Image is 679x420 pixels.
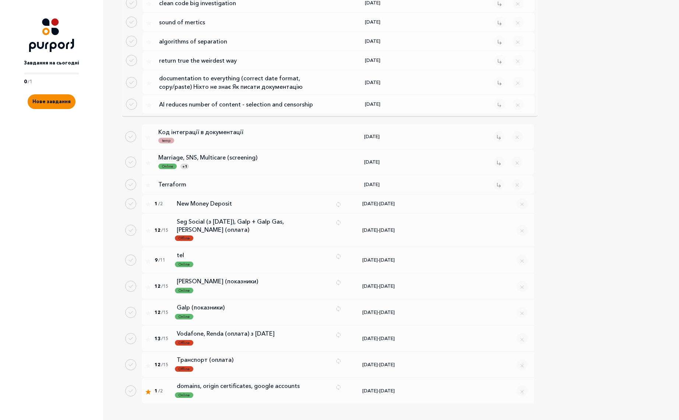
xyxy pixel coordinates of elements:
[158,180,324,188] p: Terraform
[159,56,325,64] p: return true the weirdest way
[342,387,415,395] div: [DATE] - [DATE]
[155,388,158,394] span: 1
[177,382,330,391] p: domains, origin certificates, google accounts
[152,18,336,26] a: sound of mertics
[517,333,528,344] button: Remove regular task
[179,340,190,346] p: Offline
[29,78,32,85] p: 1
[336,101,409,108] div: [DATE]
[517,198,528,209] button: Remove regular task
[161,361,168,368] span: / 15
[126,36,137,47] button: Done task
[152,37,336,45] a: algorithms of separation
[494,17,505,28] button: Remove task
[335,279,342,286] img: Repeat icon
[517,225,528,236] button: Remove regular task
[29,18,74,52] img: Logo icon
[126,55,137,66] button: Done task
[335,219,342,226] img: Repeat icon
[177,217,330,234] p: Seg Social (з [DATE]), Galp + Galp Gas, [PERSON_NAME] (оплата)
[513,36,524,47] button: Close popup
[517,359,528,370] button: Remove regular task
[336,79,409,86] div: [DATE]
[158,128,324,136] p: Код інтеграції в документації
[336,38,409,45] div: [DATE]
[125,333,136,344] button: Done regular task
[342,335,415,342] div: [DATE] - [DATE]
[335,158,409,166] div: [DATE]
[162,164,173,169] p: Online
[28,78,29,85] p: /
[125,255,136,266] button: Done regular task
[335,253,342,260] img: Repeat icon
[173,329,342,347] a: Vodafone, Renda (оплата) з [DATE]Repeat iconOffline
[158,388,163,394] span: / 2
[155,309,161,316] span: 12
[126,77,137,88] button: Done task
[162,138,170,143] p: temp
[173,277,342,295] a: [PERSON_NAME] (показники)Repeat iconOnline
[161,335,168,342] span: / 15
[125,359,136,370] button: Done regular task
[517,307,528,318] button: Remove regular task
[180,164,189,169] div: + 1
[155,200,158,207] span: 1
[155,227,161,234] span: 12
[342,309,415,316] div: [DATE] - [DATE]
[335,305,342,312] img: Repeat icon
[342,200,415,207] div: [DATE] - [DATE]
[28,94,75,109] button: Create new task
[494,99,505,110] button: Remove task
[173,356,342,374] a: Транспорт (оплата)Repeat iconOffline
[161,227,168,234] span: / 15
[513,99,524,110] button: Close popup
[159,37,325,45] p: algorithms of separation
[173,382,342,400] a: domains, origin certificates, google accountsRepeat iconOnline
[159,100,325,108] p: AI reduces number of content - selection and censorship
[517,385,528,396] button: Remove regular task
[493,179,504,190] button: Remove task
[125,179,136,190] button: Done task
[335,384,342,391] img: Repeat icon
[159,18,325,26] p: sound of mertics
[173,251,342,269] a: telRepeat iconOnline
[517,281,528,292] button: Remove regular task
[152,56,336,64] a: return true the weirdest way
[24,78,27,85] p: 0
[179,236,190,241] p: Offline
[173,303,342,321] a: Galp (показники)Repeat iconOnline
[152,100,336,108] a: AI reduces number of content - selection and censorship
[152,74,336,91] a: documentation to everything (correct date format, copy/paste) Ніхто не знає Як писати документацію
[493,157,504,168] button: Remove task
[336,57,409,64] div: [DATE]
[151,128,335,145] a: Код інтеграції в документаціїtemp
[335,201,342,208] img: Repeat icon
[155,361,161,368] span: 12
[155,283,161,290] span: 12
[125,225,136,236] button: Done regular task
[517,255,528,266] button: Remove regular task
[342,227,415,234] div: [DATE] - [DATE]
[335,181,409,188] div: [DATE]
[155,335,161,342] span: 13
[179,262,190,267] p: Online
[159,74,325,91] p: documentation to everything (correct date format, copy/paste) Ніхто не знає Як писати документацію
[125,198,136,209] button: Done regular task
[173,199,342,208] a: New Money DepositRepeat icon
[342,361,415,368] div: [DATE] - [DATE]
[512,157,523,168] button: Close popup
[125,157,136,168] button: Done task
[125,281,136,292] button: Done regular task
[125,307,136,318] button: Done regular task
[335,358,342,364] img: Repeat icon
[179,393,190,398] p: Online
[335,133,409,140] div: [DATE]
[177,277,330,286] p: [PERSON_NAME] (показники)
[177,356,330,364] p: Транспорт (оплата)
[513,77,524,88] button: Close popup
[161,283,168,290] span: / 15
[173,217,342,243] a: Seg Social (з [DATE]), Galp + Galp Gas, [PERSON_NAME] (оплата)Repeat iconOffline
[155,257,158,263] span: 9
[494,36,505,47] button: Remove task
[179,314,190,319] p: Online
